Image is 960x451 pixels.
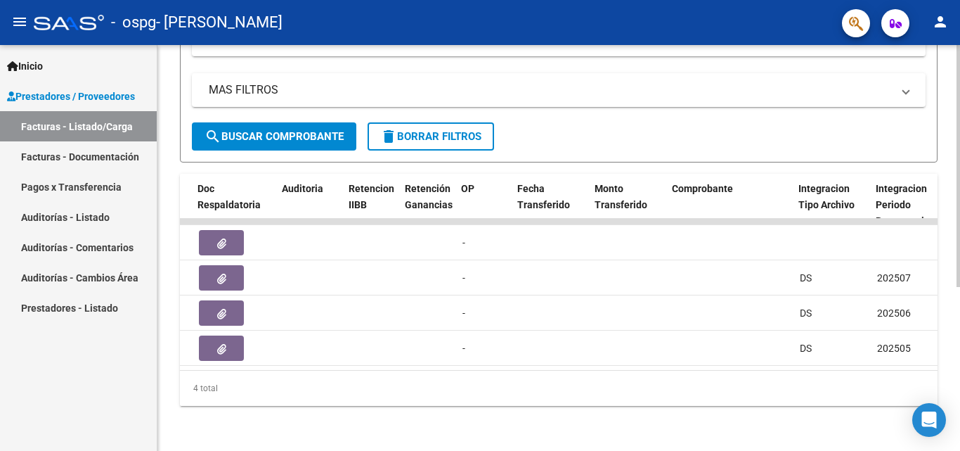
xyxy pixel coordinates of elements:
button: Buscar Comprobante [192,122,356,151]
mat-icon: delete [380,128,397,145]
datatable-header-cell: Fecha Transferido [512,174,589,236]
span: DS [800,272,812,284]
datatable-header-cell: Retencion IIBB [343,174,399,236]
span: Auditoria [282,183,323,194]
span: 202505 [877,343,911,354]
span: Retencion IIBB [349,183,394,210]
datatable-header-cell: Integracion Periodo Presentacion [870,174,947,236]
span: 202507 [877,272,911,284]
datatable-header-cell: Comprobante [666,174,793,236]
span: DS [800,343,812,354]
span: 202506 [877,307,911,319]
span: Monto Transferido [595,183,647,210]
span: - [462,272,465,284]
datatable-header-cell: OP [455,174,512,236]
span: Integracion Periodo Presentacion [876,183,935,227]
mat-expansion-panel-header: MAS FILTROS [192,73,926,107]
div: Open Intercom Messenger [912,403,946,437]
span: - [462,237,465,248]
span: OP [461,183,474,194]
span: Retención Ganancias [405,183,453,210]
span: - [PERSON_NAME] [156,7,283,38]
span: Integracion Tipo Archivo [798,183,855,210]
datatable-header-cell: Integracion Tipo Archivo [793,174,870,236]
mat-panel-title: MAS FILTROS [209,82,892,98]
datatable-header-cell: Retención Ganancias [399,174,455,236]
span: Borrar Filtros [380,130,481,143]
span: Doc Respaldatoria [197,183,261,210]
mat-icon: search [205,128,221,145]
span: Prestadores / Proveedores [7,89,135,104]
mat-icon: menu [11,13,28,30]
span: Buscar Comprobante [205,130,344,143]
span: - [462,307,465,319]
datatable-header-cell: Auditoria [276,174,343,236]
datatable-header-cell: Doc Respaldatoria [192,174,276,236]
span: Inicio [7,58,43,74]
span: Fecha Transferido [517,183,570,210]
span: - ospg [111,7,156,38]
span: DS [800,307,812,319]
div: 4 total [180,371,938,406]
button: Borrar Filtros [368,122,494,151]
span: Comprobante [672,183,733,194]
span: - [462,343,465,354]
datatable-header-cell: Monto Transferido [589,174,666,236]
mat-icon: person [932,13,949,30]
